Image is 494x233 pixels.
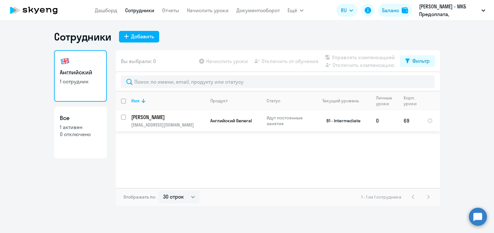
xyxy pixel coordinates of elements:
[54,30,111,43] h1: Сотрудники
[378,4,412,17] button: Балансbalance
[131,98,140,104] div: Имя
[95,7,117,14] a: Дашборд
[416,3,489,18] button: [PERSON_NAME] - МКБ Предоплата, МОСКОВСКИЙ КРЕДИТНЫЙ БАНК, ПАО
[54,50,107,102] a: Английский1 сотрудник
[60,131,101,138] p: 0 отключено
[267,115,311,126] p: Идут постоянные занятия
[288,4,304,17] button: Ещё
[402,7,408,14] img: balance
[121,75,435,88] input: Поиск по имени, email, продукту или статусу
[371,110,398,131] td: 0
[311,110,371,131] td: B1 - Intermediate
[400,55,435,67] button: Фильтр
[322,98,359,104] div: Текущий уровень
[288,6,297,14] span: Ещё
[316,98,370,104] div: Текущий уровень
[187,7,229,14] a: Начислить уроки
[54,107,107,158] a: Все1 активен0 отключено
[376,95,398,107] div: Личные уроки
[60,56,70,66] img: english
[131,122,205,128] p: [EMAIL_ADDRESS][DOMAIN_NAME]
[376,95,394,107] div: Личные уроки
[267,98,311,104] div: Статус
[419,3,479,18] p: [PERSON_NAME] - МКБ Предоплата, МОСКОВСКИЙ КРЕДИТНЫЙ БАНК, ПАО
[267,98,280,104] div: Статус
[60,68,101,77] h3: Английский
[398,110,422,131] td: 69
[131,98,205,104] div: Имя
[412,57,430,65] div: Фильтр
[60,78,101,85] p: 1 сотрудник
[210,98,228,104] div: Продукт
[382,6,399,14] div: Баланс
[210,98,261,104] div: Продукт
[404,95,417,107] div: Корп. уроки
[121,57,156,65] span: Вы выбрали: 0
[404,95,422,107] div: Корп. уроки
[341,6,347,14] span: RU
[60,114,101,122] h3: Все
[336,4,358,17] button: RU
[125,7,154,14] a: Сотрудники
[131,114,204,121] p: [PERSON_NAME]
[131,33,154,40] div: Добавить
[236,7,280,14] a: Документооборот
[131,114,205,121] a: [PERSON_NAME]
[119,31,159,42] button: Добавить
[162,7,179,14] a: Отчеты
[361,194,401,200] span: 1 - 1 из 1 сотрудника
[210,118,252,124] span: Английский General
[123,194,156,200] span: Отображать по:
[60,124,101,131] p: 1 активен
